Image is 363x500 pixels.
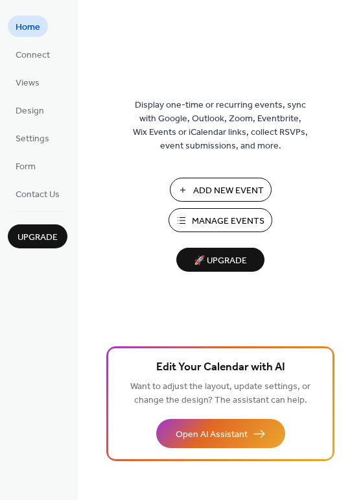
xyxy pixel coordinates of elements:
a: Settings [8,127,57,149]
span: Design [16,104,44,118]
span: Connect [16,49,50,62]
span: Manage Events [192,215,264,228]
button: Upgrade [8,224,67,248]
span: Edit Your Calendar with AI [156,359,285,377]
a: Views [8,71,47,93]
a: Contact Us [8,183,67,204]
span: 🚀 Upgrade [184,252,257,270]
span: Home [16,21,40,34]
button: Open AI Assistant [156,419,285,448]
span: Form [16,160,36,174]
button: Manage Events [169,208,272,232]
span: Want to adjust the layout, update settings, or change the design? The assistant can help. [130,378,310,409]
a: Design [8,99,52,121]
span: Add New Event [193,184,264,198]
button: Add New Event [170,178,272,202]
span: Contact Us [16,188,60,202]
span: Views [16,77,40,90]
span: Upgrade [18,231,58,244]
a: Form [8,155,43,176]
a: Connect [8,43,58,65]
a: Home [8,16,48,37]
span: Open AI Assistant [176,428,248,442]
button: 🚀 Upgrade [176,248,264,272]
span: Display one-time or recurring events, sync with Google, Outlook, Zoom, Eventbrite, Wix Events or ... [133,99,308,153]
span: Settings [16,132,49,146]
